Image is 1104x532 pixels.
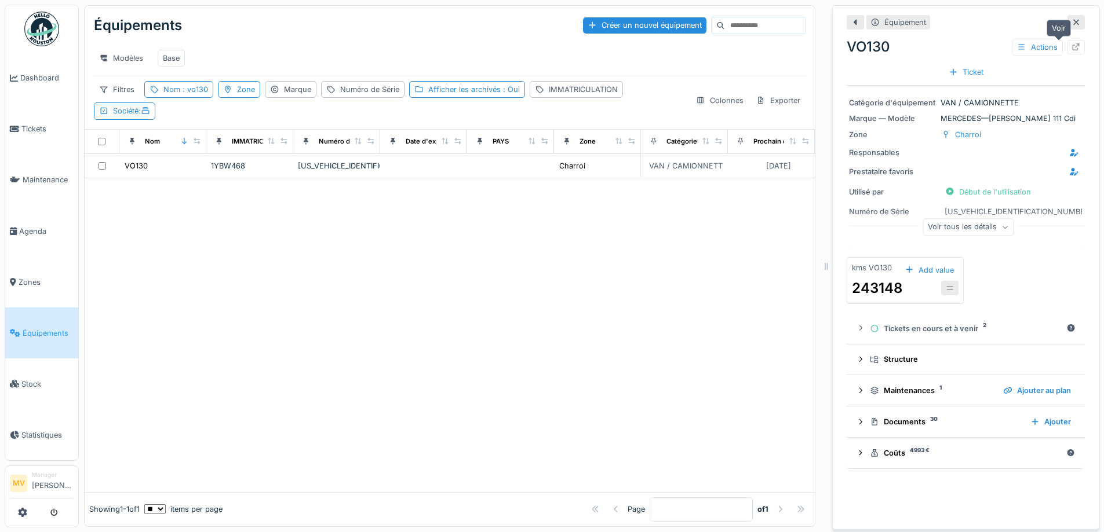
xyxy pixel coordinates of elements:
[923,219,1014,236] div: Voir tous les détails
[870,416,1021,427] div: Documents
[757,504,768,515] strong: of 1
[851,318,1080,339] summary: Tickets en cours et à venir2
[21,379,74,390] span: Stock
[501,85,520,94] span: : Oui
[1026,414,1076,430] div: Ajouter
[849,129,936,140] div: Zone
[94,81,140,98] div: Filtres
[559,160,585,171] div: Charroi
[24,12,59,46] img: Badge_color-CXgf-gQk.svg
[691,92,749,109] div: Colonnes
[628,504,645,515] div: Page
[428,84,520,95] div: Afficher les archivés
[751,92,806,109] div: Exporter
[23,328,74,339] span: Équipements
[237,84,255,95] div: Zone
[144,504,223,515] div: items per page
[5,104,78,155] a: Tickets
[94,50,148,67] div: Modèles
[851,442,1080,464] summary: Coûts4993 €
[649,160,727,171] div: VAN / CAMIONNETTE
[583,17,706,33] div: Créer un nouvel équipement
[10,471,74,498] a: MV Manager[PERSON_NAME]
[5,409,78,460] a: Statistiques
[406,137,460,146] div: Date d'expiration
[849,147,936,158] div: Responsables
[145,137,160,146] div: Nom
[10,475,27,492] li: MV
[900,262,959,278] div: Add value
[113,105,150,116] div: Société
[852,262,892,273] div: kms VO130
[852,278,902,299] div: 243148
[180,85,208,94] span: : vo130
[941,184,1036,200] div: Début de l'utilisation
[884,17,926,28] div: Équipement
[580,137,596,146] div: Zone
[298,160,376,171] div: [US_VEHICLE_IDENTIFICATION_NUMBER]
[5,155,78,206] a: Maintenance
[5,53,78,104] a: Dashboard
[94,10,182,41] div: Équipements
[89,504,140,515] div: Showing 1 - 1 of 1
[5,307,78,358] a: Équipements
[766,160,791,171] div: [DATE]
[870,323,1062,334] div: Tickets en cours et à venir
[163,53,180,64] div: Base
[955,129,981,140] div: Charroi
[20,72,74,83] span: Dashboard
[1047,20,1071,36] div: Voir
[163,84,208,95] div: Nom
[125,160,148,171] div: VO130
[944,64,988,80] div: Ticket
[21,123,74,134] span: Tickets
[5,256,78,307] a: Zones
[211,160,289,171] div: 1YBW468
[945,206,1092,217] div: [US_VEHICLE_IDENTIFICATION_NUMBER]
[5,206,78,256] a: Agenda
[851,380,1080,401] summary: Maintenances1Ajouter au plan
[493,137,509,146] div: PAYS
[847,36,1085,57] div: VO130
[999,383,1076,398] div: Ajouter au plan
[139,107,150,115] span: :
[849,113,936,124] div: Marque — Modèle
[319,137,372,146] div: Numéro de Série
[849,113,1083,124] div: MERCEDES — [PERSON_NAME] 111 Cdi
[19,226,74,237] span: Agenda
[870,447,1062,458] div: Coûts
[851,411,1080,432] summary: Documents30Ajouter
[21,430,74,441] span: Statistiques
[549,84,618,95] div: IMMATRICULATION
[870,385,994,396] div: Maintenances
[849,97,1083,108] div: VAN / CAMIONNETTE
[23,174,74,185] span: Maintenance
[19,277,74,288] span: Zones
[340,84,399,95] div: Numéro de Série
[284,84,311,95] div: Marque
[666,137,747,146] div: Catégories d'équipement
[851,349,1080,370] summary: Structure
[849,166,936,177] div: Prestataire favoris
[753,137,812,146] div: Prochain entretien
[232,137,292,146] div: IMMATRICULATION
[870,354,1071,365] div: Structure
[32,471,74,479] div: Manager
[849,206,936,217] div: Numéro de Série
[849,97,936,108] div: Catégorie d'équipement
[849,186,936,197] div: Utilisé par
[5,358,78,409] a: Stock
[32,471,74,496] li: [PERSON_NAME]
[1012,39,1063,56] div: Actions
